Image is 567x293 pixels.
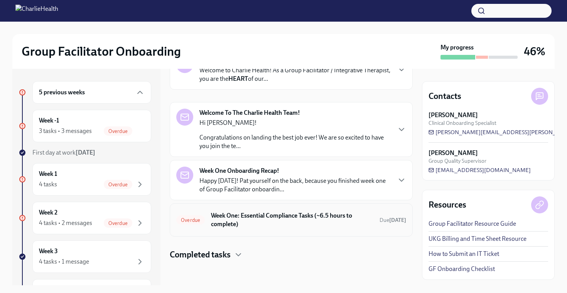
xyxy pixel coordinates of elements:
[104,182,132,187] span: Overdue
[19,240,151,273] a: Week 34 tasks • 1 message
[39,219,92,227] div: 4 tasks • 2 messages
[19,163,151,196] a: Week 14 tasksOverdue
[199,177,391,194] p: Happy [DATE]! Pat yourself on the back, because you finished week one of Group Facilitator onboar...
[170,249,413,261] div: Completed tasks
[22,44,181,59] h2: Group Facilitator Onboarding
[15,5,58,17] img: CharlieHealth
[429,199,466,211] h4: Resources
[524,44,545,58] h3: 46%
[39,208,57,217] h6: Week 2
[39,180,57,189] div: 4 tasks
[440,43,474,52] strong: My progress
[39,170,57,178] h6: Week 1
[199,109,300,117] strong: Welcome To The Charlie Health Team!
[429,166,531,174] a: [EMAIL_ADDRESS][DOMAIN_NAME]
[170,249,231,261] h4: Completed tasks
[380,216,406,224] span: September 19th, 2025 10:00
[429,119,496,127] span: Clinical Onboarding Specialist
[176,217,205,223] span: Overdue
[19,148,151,157] a: First day at work[DATE]
[199,133,391,150] p: Congratulations on landing the best job ever! We are so excited to have you join the te...
[429,90,461,102] h4: Contacts
[429,149,478,157] strong: [PERSON_NAME]
[19,202,151,234] a: Week 24 tasks • 2 messagesOverdue
[176,210,406,230] a: OverdueWeek One: Essential Compliance Tasks (~6.5 hours to complete)Due[DATE]
[429,235,526,243] a: UKG Billing and Time Sheet Resource
[429,250,499,258] a: How to Submit an IT Ticket
[429,111,478,119] strong: [PERSON_NAME]
[76,149,95,156] strong: [DATE]
[32,149,95,156] span: First day at work
[32,81,151,104] div: 5 previous weeks
[104,220,132,226] span: Overdue
[39,88,85,97] h6: 5 previous weeks
[429,157,486,165] span: Group Quality Supervisor
[199,167,279,175] strong: Week One Onboarding Recap!
[19,110,151,142] a: Week -13 tasks • 3 messagesOverdue
[39,257,89,266] div: 4 tasks • 1 message
[380,217,406,223] span: Due
[199,119,391,127] p: Hi [PERSON_NAME]!
[429,220,516,228] a: Group Facilitator Resource Guide
[389,217,406,223] strong: [DATE]
[228,75,248,82] strong: HEART
[211,211,373,228] h6: Week One: Essential Compliance Tasks (~6.5 hours to complete)
[199,66,391,83] p: Welcome to Charlie Health! As a Group Facilitator / Integrative Therapist, you are the of our...
[104,128,132,134] span: Overdue
[39,116,59,125] h6: Week -1
[39,247,58,256] h6: Week 3
[429,265,495,273] a: GF Onboarding Checklist
[39,127,92,135] div: 3 tasks • 3 messages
